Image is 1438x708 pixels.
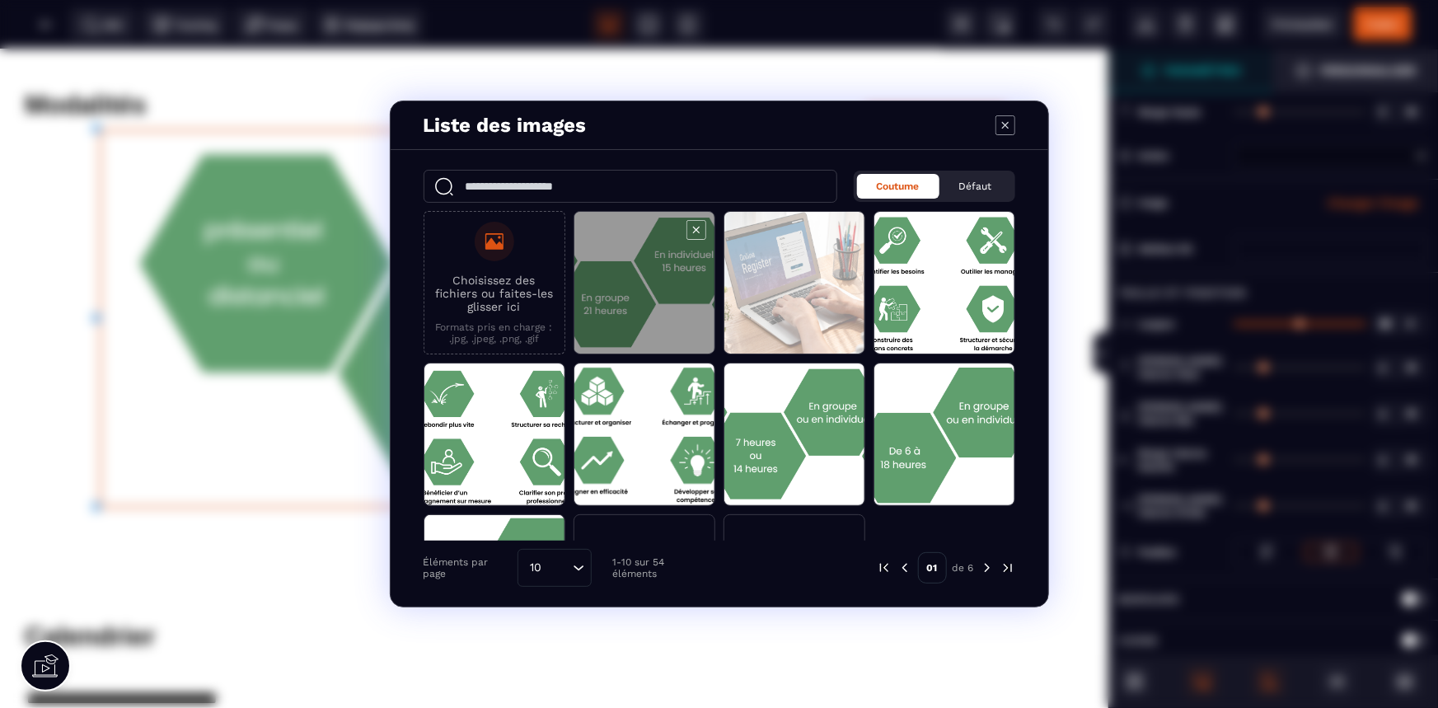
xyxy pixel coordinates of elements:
p: 1-10 sur 54 éléments [612,556,706,579]
img: 70f23ec5ed69506842ddde39b8531eb6_Capture_d'%C3%A9cran_2025-09-10_120130.png [100,80,1009,458]
img: prev [877,560,892,575]
p: de 6 [953,561,974,574]
span: Coutume [877,181,920,192]
div: Calendrier [25,571,1084,603]
h4: Liste des images [424,114,587,137]
div: Search for option [518,549,592,587]
p: Éléments par page [424,556,510,579]
img: prev [897,560,912,575]
p: 01 [918,552,947,584]
img: next [980,560,995,575]
img: next [1000,560,1015,575]
div: Modalités [25,40,1084,71]
span: Défaut [959,181,992,192]
span: 10 [524,559,547,577]
input: Search for option [547,559,569,577]
p: Choisissez des fichiers ou faites-les glisser ici [433,274,556,313]
p: Formats pris en charge : .jpg, .jpeg, .png, .gif [433,321,556,345]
